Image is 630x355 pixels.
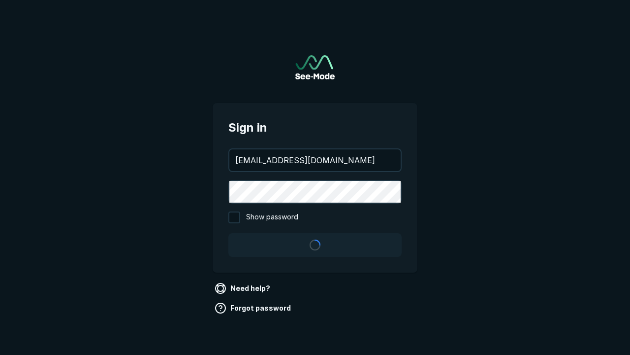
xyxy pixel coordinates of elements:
a: Go to sign in [295,55,335,79]
a: Need help? [213,281,274,296]
img: See-Mode Logo [295,55,335,79]
a: Forgot password [213,300,295,316]
span: Sign in [228,119,402,137]
span: Show password [246,212,298,223]
input: your@email.com [229,149,401,171]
